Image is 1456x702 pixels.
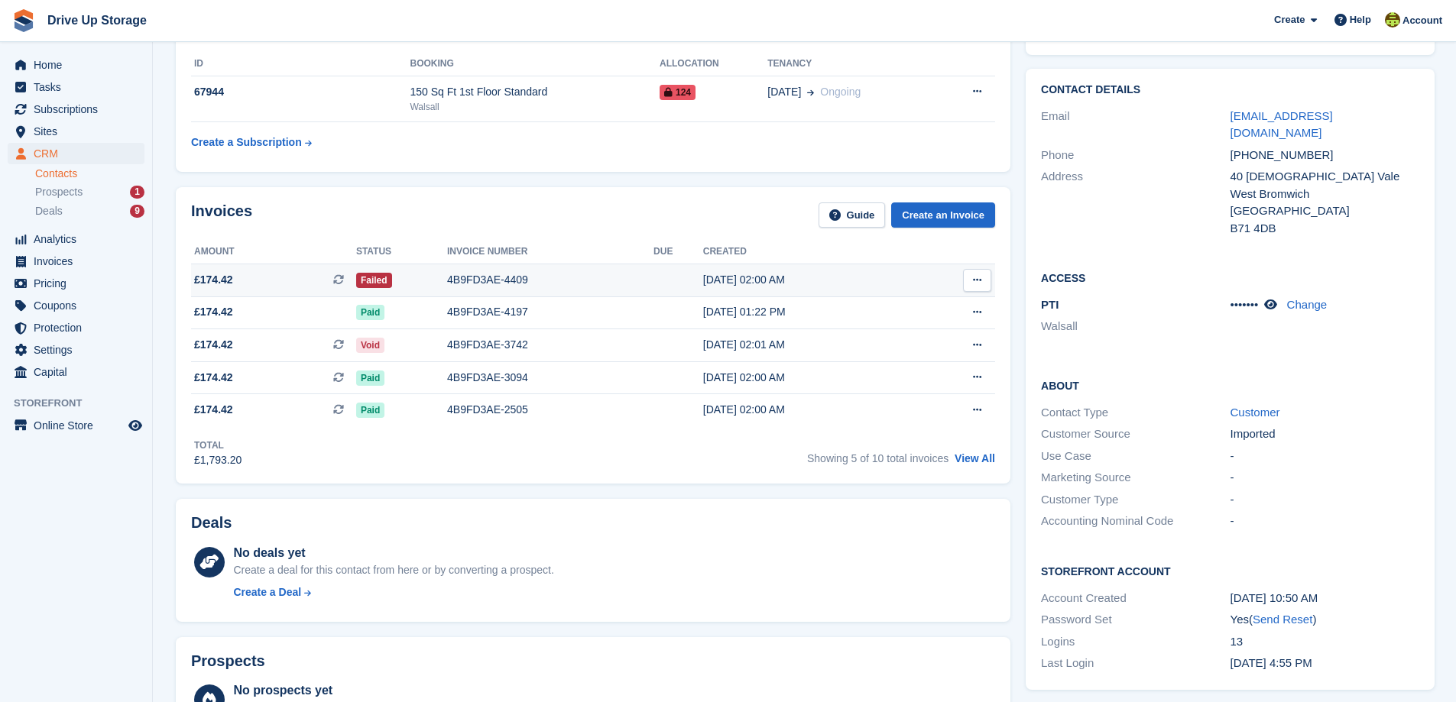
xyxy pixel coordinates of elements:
[1041,298,1059,311] span: PTI
[191,134,302,150] div: Create a Subscription
[8,415,144,436] a: menu
[1041,147,1230,164] div: Phone
[819,202,886,228] a: Guide
[1231,186,1419,203] div: West Bromwich
[660,85,696,100] span: 124
[34,339,125,361] span: Settings
[1041,108,1230,142] div: Email
[8,143,144,164] a: menu
[191,240,356,264] th: Amount
[1231,656,1312,669] time: 2025-08-26 15:55:50 UTC
[34,143,125,164] span: CRM
[703,304,913,320] div: [DATE] 01:22 PM
[14,396,152,411] span: Storefront
[1231,448,1419,465] div: -
[1041,633,1230,651] div: Logins
[410,52,660,76] th: Booking
[1041,404,1230,422] div: Contact Type
[1231,513,1419,530] div: -
[1253,613,1312,626] a: Send Reset
[8,228,144,250] a: menu
[1231,633,1419,651] div: 13
[660,52,767,76] th: Allocation
[35,184,144,200] a: Prospects 1
[1231,425,1419,443] div: Imported
[1402,13,1442,28] span: Account
[233,584,301,600] div: Create a Deal
[34,54,125,76] span: Home
[8,251,144,272] a: menu
[1287,298,1328,311] a: Change
[1041,590,1230,607] div: Account Created
[767,84,801,100] span: [DATE]
[1041,563,1419,578] h2: Storefront Account
[8,99,144,120] a: menu
[447,272,653,288] div: 4B9FD3AE-4409
[891,202,995,228] a: Create an Invoice
[34,317,125,338] span: Protection
[194,370,233,386] span: £174.42
[34,76,125,98] span: Tasks
[820,86,861,98] span: Ongoing
[1231,220,1419,238] div: B71 4DB
[194,272,233,288] span: £174.42
[356,273,392,288] span: Failed
[356,403,384,418] span: Paid
[1231,202,1419,220] div: [GEOGRAPHIC_DATA]
[1231,469,1419,487] div: -
[191,652,265,670] h2: Prospects
[1041,611,1230,629] div: Password Set
[1231,298,1259,311] span: •••••••
[8,317,144,338] a: menu
[703,370,913,386] div: [DATE] 02:00 AM
[41,8,153,33] a: Drive Up Storage
[1041,84,1419,96] h2: Contact Details
[191,514,232,532] h2: Deals
[1231,590,1419,607] div: [DATE] 10:50 AM
[8,339,144,361] a: menu
[410,84,660,100] div: 150 Sq Ft 1st Floor Standard
[703,337,913,353] div: [DATE] 02:01 AM
[1274,12,1305,27] span: Create
[1041,655,1230,672] div: Last Login
[703,272,913,288] div: [DATE] 02:00 AM
[447,402,653,418] div: 4B9FD3AE-2505
[191,128,312,157] a: Create a Subscription
[130,205,144,218] div: 9
[12,9,35,32] img: stora-icon-8386f47178a22dfd0bd8f6a31ec36ba5ce8667c1dd55bd0f319d3a0aa187defe.svg
[194,337,233,353] span: £174.42
[8,54,144,76] a: menu
[34,415,125,436] span: Online Store
[34,121,125,142] span: Sites
[356,305,384,320] span: Paid
[1231,109,1333,140] a: [EMAIL_ADDRESS][DOMAIN_NAME]
[191,202,252,228] h2: Invoices
[1041,491,1230,509] div: Customer Type
[34,99,125,120] span: Subscriptions
[8,273,144,294] a: menu
[1041,377,1419,393] h2: About
[356,370,384,386] span: Paid
[356,338,384,353] span: Void
[447,304,653,320] div: 4B9FD3AE-4197
[233,544,553,562] div: No deals yet
[233,584,553,600] a: Create a Deal
[703,240,913,264] th: Created
[447,240,653,264] th: Invoice number
[1350,12,1371,27] span: Help
[35,204,63,218] span: Deals
[194,402,233,418] span: £174.42
[1231,491,1419,509] div: -
[35,203,144,219] a: Deals 9
[1231,168,1419,186] div: 40 [DEMOGRAPHIC_DATA] Vale
[8,121,144,142] a: menu
[35,185,83,199] span: Prospects
[233,681,560,700] div: No prospects yet
[356,240,447,264] th: Status
[1041,469,1230,487] div: Marketing Source
[1041,513,1230,530] div: Accounting Nominal Code
[34,361,125,383] span: Capital
[8,361,144,383] a: menu
[8,76,144,98] a: menu
[126,416,144,435] a: Preview store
